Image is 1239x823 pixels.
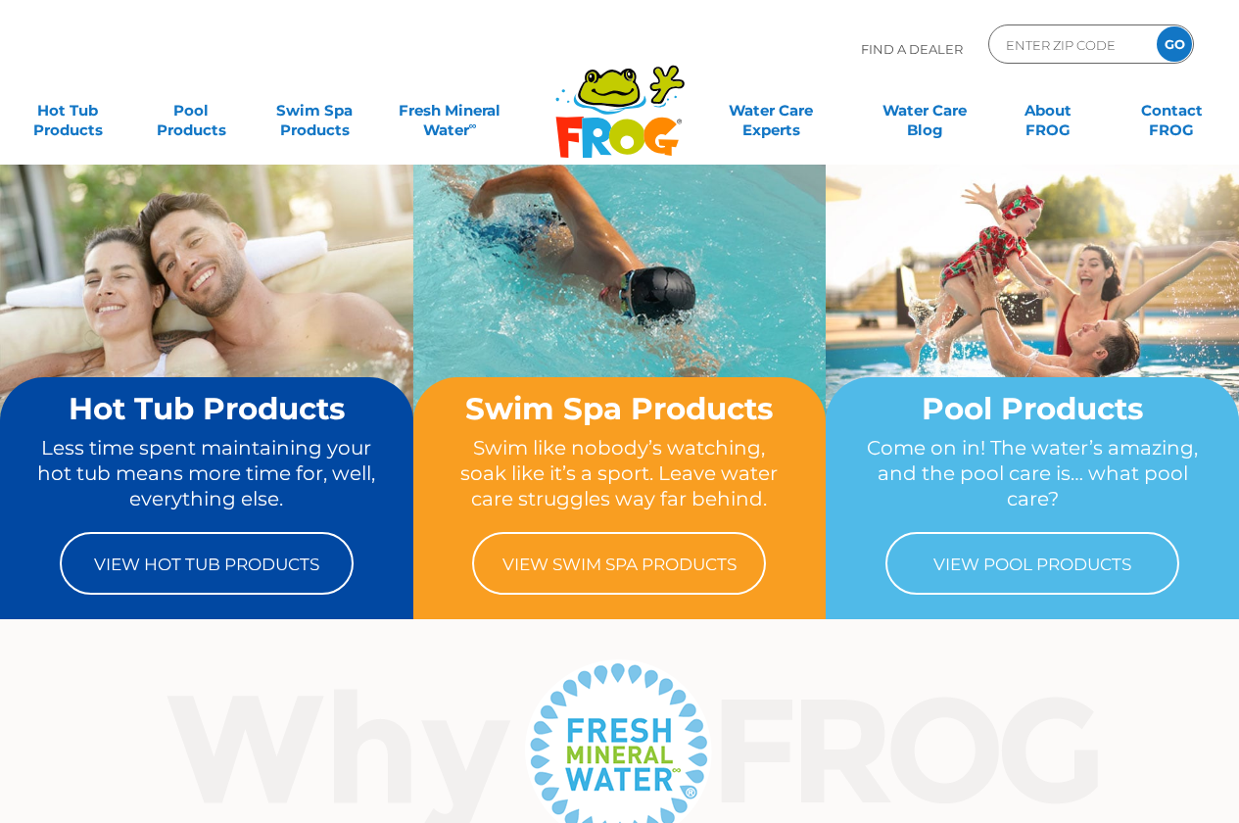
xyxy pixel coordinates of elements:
a: Water CareBlog [877,91,973,130]
p: Swim like nobody’s watching, soak like it’s a sport. Leave water care struggles way far behind. [451,435,789,512]
a: Hot TubProducts [20,91,116,130]
p: Come on in! The water’s amazing, and the pool care is… what pool care? [863,435,1202,512]
p: Less time spent maintaining your hot tub means more time for, well, everything else. [37,435,376,512]
a: Water CareExperts [693,91,849,130]
a: Swim SpaProducts [266,91,362,130]
h2: Pool Products [863,392,1202,425]
h2: Swim Spa Products [451,392,789,425]
h2: Hot Tub Products [37,392,376,425]
a: ContactFROG [1123,91,1219,130]
sup: ∞ [469,119,477,132]
input: GO [1157,26,1192,62]
img: Frog Products Logo [545,39,695,159]
a: AboutFROG [1000,91,1096,130]
img: home-banner-swim-spa-short [413,164,827,472]
a: View Pool Products [885,532,1179,595]
img: home-banner-pool-short [826,164,1239,472]
a: View Swim Spa Products [472,532,766,595]
p: Find A Dealer [861,24,963,73]
a: PoolProducts [143,91,239,130]
a: View Hot Tub Products [60,532,354,595]
a: Fresh MineralWater∞ [390,91,510,130]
